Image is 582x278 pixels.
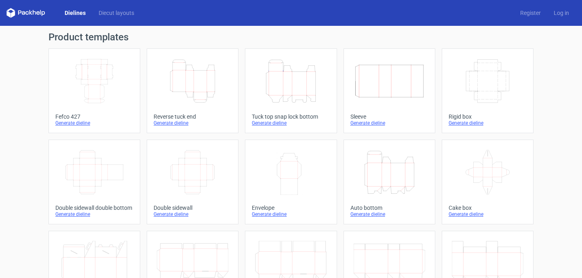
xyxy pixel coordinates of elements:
div: Envelope [252,205,330,211]
div: Fefco 427 [55,113,133,120]
a: Double sidewallGenerate dieline [147,140,238,224]
div: Double sidewall [154,205,232,211]
a: Register [514,9,547,17]
div: Generate dieline [350,211,428,217]
div: Generate dieline [252,120,330,126]
a: Fefco 427Generate dieline [48,48,140,133]
div: Generate dieline [55,211,133,217]
a: Tuck top snap lock bottomGenerate dieline [245,48,337,133]
a: Cake boxGenerate dieline [442,140,533,224]
a: Dielines [58,9,92,17]
div: Reverse tuck end [154,113,232,120]
h1: Product templates [48,32,533,42]
a: Rigid boxGenerate dieline [442,48,533,133]
a: Reverse tuck endGenerate dieline [147,48,238,133]
div: Rigid box [449,113,527,120]
div: Tuck top snap lock bottom [252,113,330,120]
div: Generate dieline [449,120,527,126]
a: Log in [547,9,576,17]
div: Generate dieline [154,211,232,217]
a: Auto bottomGenerate dieline [344,140,435,224]
div: Auto bottom [350,205,428,211]
div: Double sidewall double bottom [55,205,133,211]
div: Generate dieline [449,211,527,217]
a: SleeveGenerate dieline [344,48,435,133]
a: Diecut layouts [92,9,141,17]
div: Cake box [449,205,527,211]
div: Generate dieline [154,120,232,126]
a: EnvelopeGenerate dieline [245,140,337,224]
div: Sleeve [350,113,428,120]
div: Generate dieline [350,120,428,126]
div: Generate dieline [55,120,133,126]
div: Generate dieline [252,211,330,217]
a: Double sidewall double bottomGenerate dieline [48,140,140,224]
